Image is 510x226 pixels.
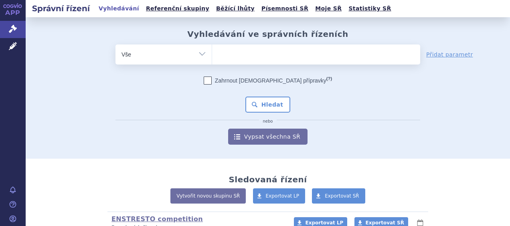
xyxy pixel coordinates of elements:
a: Přidat parametr [426,50,473,59]
span: Exportovat LP [266,193,300,199]
a: Exportovat LP [253,188,306,204]
a: Písemnosti SŘ [259,3,311,14]
a: Referenční skupiny [144,3,212,14]
span: Exportovat SŘ [366,220,404,226]
h2: Správní řízení [26,3,96,14]
a: Vyhledávání [96,3,142,14]
a: Vypsat všechna SŘ [228,129,308,145]
span: Exportovat SŘ [325,193,359,199]
a: Běžící lhůty [214,3,257,14]
a: Vytvořit novou skupinu SŘ [170,188,246,204]
a: Statistiky SŘ [346,3,393,14]
span: Exportovat LP [305,220,343,226]
a: Exportovat SŘ [312,188,365,204]
button: Hledat [245,97,291,113]
i: nebo [259,119,277,124]
a: Moje SŘ [313,3,344,14]
label: Zahrnout [DEMOGRAPHIC_DATA] přípravky [204,77,332,85]
h2: Vyhledávání ve správních řízeních [187,29,348,39]
h2: Sledovaná řízení [229,175,307,184]
a: ENSTRESTO competition [111,215,203,223]
abbr: (?) [326,76,332,81]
